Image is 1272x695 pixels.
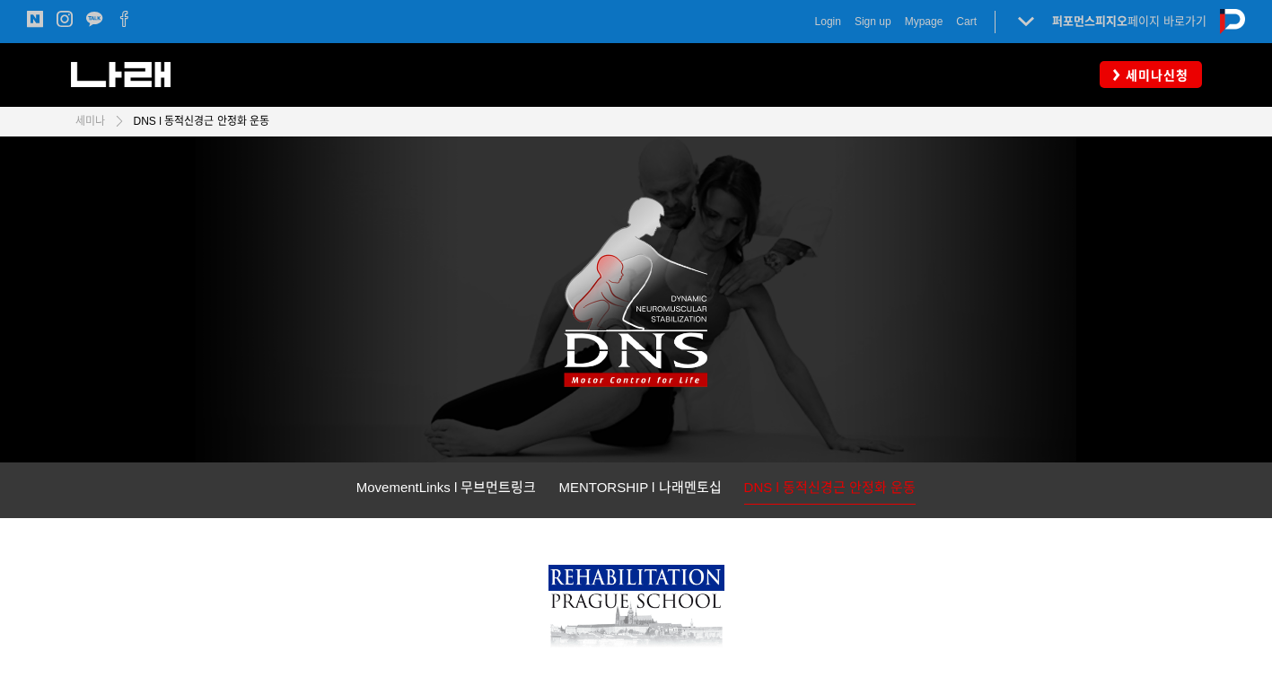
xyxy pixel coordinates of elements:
a: MovementLinks l 무브먼트링크 [356,476,537,504]
span: MENTORSHIP l 나래멘토십 [558,479,721,495]
a: Mypage [905,13,943,31]
strong: 퍼포먼스피지오 [1052,14,1127,28]
span: MovementLinks l 무브먼트링크 [356,479,537,495]
a: MENTORSHIP l 나래멘토십 [558,476,721,504]
a: DNS l 동적신경근 안정화 운동 [744,476,917,505]
span: 세미나 [75,115,105,128]
a: Login [815,13,841,31]
a: Sign up [855,13,891,31]
a: 퍼포먼스피지오페이지 바로가기 [1052,14,1206,28]
a: Cart [956,13,977,31]
span: DNS l 동적신경근 안정화 운동 [744,479,917,495]
span: 세미나신청 [1120,66,1189,84]
a: 세미나신청 [1100,61,1202,87]
a: 세미나 [75,112,105,130]
span: DNS l 동적신경근 안정화 운동 [134,115,269,128]
img: 7bd3899b73cc6.png [548,565,724,657]
a: DNS l 동적신경근 안정화 운동 [125,112,269,130]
